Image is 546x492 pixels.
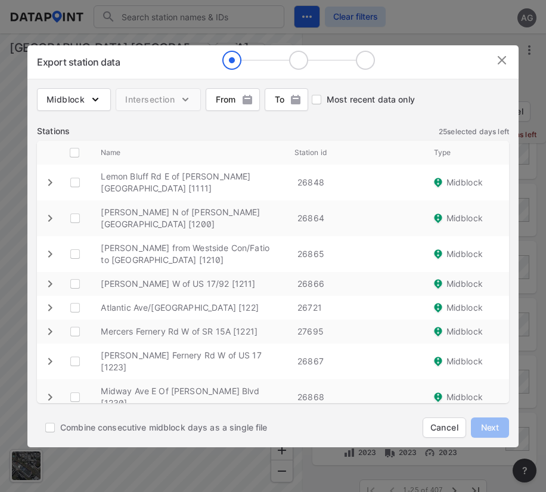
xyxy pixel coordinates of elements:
[290,94,302,106] img: png;base64,iVBORw0KGgoAAAANSUhEUgAAABQAAAAUCAYAAACNiR0NAAAACXBIWXMAAAsTAAALEwEAmpwYAAAAAXNSR0IArs...
[91,165,288,200] div: Lemon Bluff Rd E of [PERSON_NAME][GEOGRAPHIC_DATA] [1111]
[91,379,288,415] div: Midway Ave E Of [PERSON_NAME] Blvd [1230]
[42,211,58,226] button: expand row
[430,422,458,434] span: Cancel
[432,212,444,224] img: J44BbogAAAAASUVORK5CYII=
[91,296,288,320] div: Atlantic Ave/[GEOGRAPHIC_DATA] [122]
[222,51,375,70] img: llR8THcIqJKT4tzxLABS9+Wy7j53VXW9jma2eUxb+zwI0ndL13UtNYW78bbi+NGFHop6vbg9+JxKXfH9kZPvL8syoHAAAAAEl...
[42,300,58,315] button: expand row
[446,248,483,260] span: Midblock
[446,177,483,188] span: Midblock
[288,349,423,373] div: 26867
[89,94,101,106] img: 5YPKRKmlfpI5mqlR8AD95paCi+0kK1fRFDJSaMmawlwaeJcJwk9O2fotCW5ve9gAAAAASUVORK5CYII=
[432,391,444,403] img: J44BbogAAAAASUVORK5CYII=
[37,125,70,137] label: Stations
[439,127,509,137] label: 25 selected days left
[432,326,444,338] img: J44BbogAAAAASUVORK5CYII=
[288,272,423,296] div: 26866
[42,276,58,292] button: expand row
[42,324,58,339] button: expand row
[288,242,423,266] div: 26865
[432,248,444,260] img: J44BbogAAAAASUVORK5CYII=
[60,422,268,434] span: Combine consecutive midblock days as a single file
[285,141,424,165] div: Station id
[424,141,509,165] div: Type
[37,55,120,69] div: Export station data
[446,302,483,314] span: Midblock
[37,88,111,111] button: Midblock
[327,94,415,106] span: Most recent data only
[42,246,58,262] button: expand row
[241,94,253,106] img: png;base64,iVBORw0KGgoAAAANSUhEUgAAABQAAAAUCAYAAACNiR0NAAAACXBIWXMAAAsTAAALEwEAmpwYAAAAAXNSR0IArs...
[42,175,58,190] button: expand row
[432,278,444,290] img: J44BbogAAAAASUVORK5CYII=
[423,417,466,438] button: Cancel
[42,389,58,405] button: expand row
[446,278,483,290] span: Midblock
[432,355,444,367] img: J44BbogAAAAASUVORK5CYII=
[288,320,423,344] div: 27695
[288,206,423,230] div: 26864
[446,212,483,224] span: Midblock
[446,355,483,367] span: Midblock
[446,326,483,338] span: Midblock
[288,385,423,409] div: 26868
[37,141,509,403] table: customized table
[288,296,423,320] div: 26721
[432,177,444,188] img: J44BbogAAAAASUVORK5CYII=
[91,200,288,236] div: [PERSON_NAME] N of [PERSON_NAME][GEOGRAPHIC_DATA] [1200]
[446,391,483,403] span: Midblock
[495,53,509,67] img: IvGo9hDFjq0U70AQfCTEoVEAFwAAAAASUVORK5CYII=
[91,236,288,272] div: [PERSON_NAME] from Westside Con/Fatio to [GEOGRAPHIC_DATA] [1210]
[91,320,288,344] div: Mercers Fernery Rd W of SR 15A [1221]
[46,94,101,106] span: Midblock
[91,141,285,165] div: Name
[432,302,444,314] img: J44BbogAAAAASUVORK5CYII=
[91,272,288,296] div: [PERSON_NAME] W of US 17/92 [1211]
[91,344,288,379] div: [PERSON_NAME] Fernery Rd W of US 17 [1223]
[288,171,423,194] div: 26848
[42,354,58,369] button: expand row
